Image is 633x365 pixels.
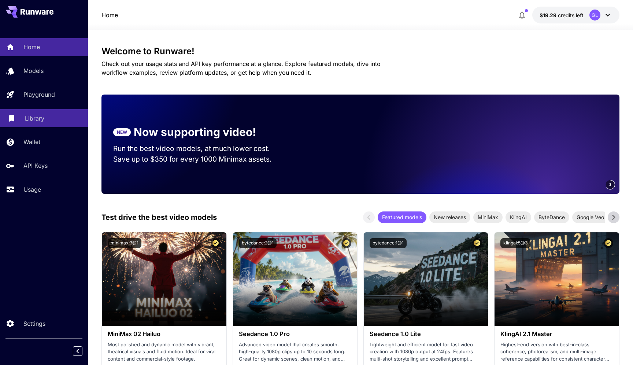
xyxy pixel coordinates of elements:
[500,341,613,363] p: Highest-end version with best-in-class coherence, photorealism, and multi-image reference capabil...
[23,161,48,170] p: API Keys
[429,213,470,221] span: New releases
[73,346,82,356] button: Collapse sidebar
[378,213,426,221] span: Featured models
[473,211,503,223] div: MiniMax
[500,238,530,248] button: klingai:5@3
[341,238,351,248] button: Certified Model – Vetted for best performance and includes a commercial license.
[370,238,407,248] button: bytedance:1@1
[506,211,531,223] div: KlingAI
[239,238,277,248] button: bytedance:2@1
[378,211,426,223] div: Featured models
[370,341,482,363] p: Lightweight and efficient model for fast video creation with 1080p output at 24fps. Features mult...
[534,211,569,223] div: ByteDance
[101,60,381,76] span: Check out your usage stats and API key performance at a glance. Explore featured models, dive int...
[609,182,611,187] span: 3
[473,213,503,221] span: MiniMax
[429,211,470,223] div: New releases
[239,331,351,338] h3: Seedance 1.0 Pro
[23,66,44,75] p: Models
[603,238,613,248] button: Certified Model – Vetted for best performance and includes a commercial license.
[540,12,558,18] span: $19.29
[134,124,256,140] p: Now supporting video!
[239,341,351,363] p: Advanced video model that creates smooth, high-quality 1080p clips up to 10 seconds long. Great f...
[540,11,584,19] div: $19.29211
[233,232,357,326] img: alt
[78,344,88,358] div: Collapse sidebar
[211,238,221,248] button: Certified Model – Vetted for best performance and includes a commercial license.
[495,232,619,326] img: alt
[572,213,608,221] span: Google Veo
[113,143,284,154] p: Run the best video models, at much lower cost.
[108,238,141,248] button: minimax:3@1
[113,154,284,165] p: Save up to $350 for every 1000 Minimax assets.
[500,331,613,338] h3: KlingAI 2.1 Master
[558,12,584,18] span: credits left
[25,114,44,123] p: Library
[532,7,619,23] button: $19.29211GL
[108,341,220,363] p: Most polished and dynamic model with vibrant, theatrical visuals and fluid motion. Ideal for vira...
[534,213,569,221] span: ByteDance
[506,213,531,221] span: KlingAI
[572,211,608,223] div: Google Veo
[101,11,118,19] a: Home
[101,11,118,19] nav: breadcrumb
[23,137,40,146] p: Wallet
[589,10,600,21] div: GL
[117,129,127,136] p: NEW
[364,232,488,326] img: alt
[108,331,220,338] h3: MiniMax 02 Hailuo
[102,232,226,326] img: alt
[370,331,482,338] h3: Seedance 1.0 Lite
[101,212,217,223] p: Test drive the best video models
[23,43,40,51] p: Home
[101,46,619,56] h3: Welcome to Runware!
[472,238,482,248] button: Certified Model – Vetted for best performance and includes a commercial license.
[23,185,41,194] p: Usage
[23,90,55,99] p: Playground
[23,319,45,328] p: Settings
